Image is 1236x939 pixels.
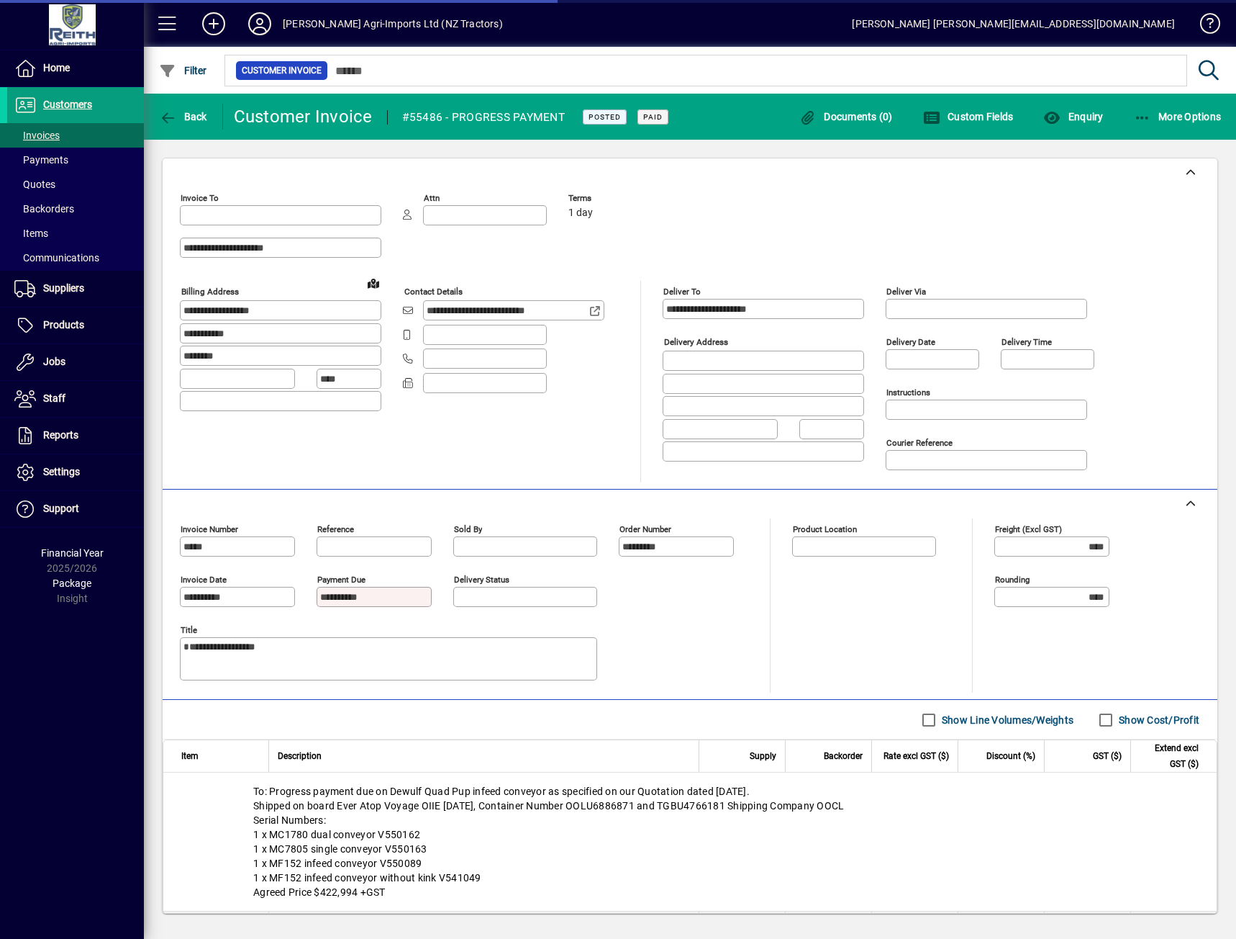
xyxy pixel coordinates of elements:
mat-label: Title [181,625,197,635]
div: #55486 - PROGRESS PAYMENT [402,106,565,129]
span: Item [181,748,199,764]
mat-label: Freight (excl GST) [995,524,1062,534]
a: Knowledge Base [1189,3,1218,50]
label: Show Line Volumes/Weights [939,713,1073,727]
span: Backorder [824,748,863,764]
mat-label: Delivery date [886,337,935,347]
span: Suppliers [43,282,84,294]
a: Backorders [7,197,144,221]
span: Settings [43,466,80,477]
button: Custom Fields [919,104,1017,130]
span: Products [43,319,84,331]
mat-label: Order number [619,524,671,534]
mat-label: Invoice number [181,524,238,534]
a: Quotes [7,172,144,197]
span: Jobs [43,356,65,367]
div: [PERSON_NAME] [PERSON_NAME][EMAIL_ADDRESS][DOMAIN_NAME] [852,12,1175,35]
span: Customer Invoice [242,63,322,78]
button: Back [155,104,211,130]
span: Communications [14,252,99,264]
span: Discount (%) [986,748,1035,764]
span: Customers [43,99,92,110]
mat-label: Courier Reference [886,438,953,448]
button: Filter [155,58,211,84]
span: Extend excl GST ($) [1140,740,1199,772]
span: 1 day [568,207,593,219]
app-page-header-button: Back [144,104,223,130]
mat-label: Instructions [886,387,930,397]
a: Reports [7,418,144,454]
a: Invoices [7,123,144,148]
mat-label: Product location [793,524,857,534]
mat-label: Deliver To [663,287,701,297]
mat-label: Rounding [995,575,1030,585]
a: Suppliers [7,271,144,307]
span: Rate excl GST ($) [883,748,949,764]
a: Staff [7,381,144,417]
label: Show Cost/Profit [1116,713,1199,727]
span: GST ($) [1093,748,1122,764]
a: Settings [7,454,144,490]
div: Customer Invoice [234,105,373,128]
a: Support [7,491,144,527]
mat-label: Attn [424,193,440,203]
a: Jobs [7,344,144,380]
span: Filter [159,65,207,76]
button: More Options [1130,104,1225,130]
span: Financial Year [41,547,104,559]
span: Back [159,111,207,122]
a: Items [7,221,144,246]
span: Quotes [14,179,55,190]
span: Reports [43,429,78,441]
button: Documents (0) [796,104,896,130]
span: Support [43,503,79,514]
button: Add [191,11,237,37]
span: Posted [589,112,621,122]
span: More Options [1134,111,1222,122]
a: Communications [7,246,144,270]
mat-label: Delivery time [1001,337,1052,347]
span: Description [278,748,322,764]
span: Staff [43,392,65,404]
button: Enquiry [1040,104,1107,130]
span: Package [53,578,91,589]
mat-label: Deliver via [886,287,926,297]
mat-label: Invoice date [181,575,227,585]
span: Custom Fields [923,111,1014,122]
mat-label: Payment due [317,575,365,585]
mat-label: Delivery status [454,575,509,585]
span: Home [43,62,70,73]
span: Payments [14,154,68,166]
span: Paid [643,112,663,122]
span: Terms [568,194,655,203]
a: Payments [7,148,144,172]
span: Supply [750,748,776,764]
mat-label: Sold by [454,524,482,534]
span: Enquiry [1043,111,1103,122]
mat-label: Invoice To [181,193,219,203]
span: Invoices [14,130,60,141]
a: Home [7,50,144,86]
span: Documents (0) [799,111,893,122]
span: Items [14,228,48,239]
a: View on map [362,271,385,295]
div: To: Progress payment due on Dewulf Quad Pup infeed conveyor as specified on our Quotation dated [... [163,773,1217,911]
mat-label: Reference [317,524,354,534]
button: Profile [237,11,283,37]
a: Products [7,307,144,343]
span: Backorders [14,203,74,215]
div: [PERSON_NAME] Agri-Imports Ltd (NZ Tractors) [283,12,503,35]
